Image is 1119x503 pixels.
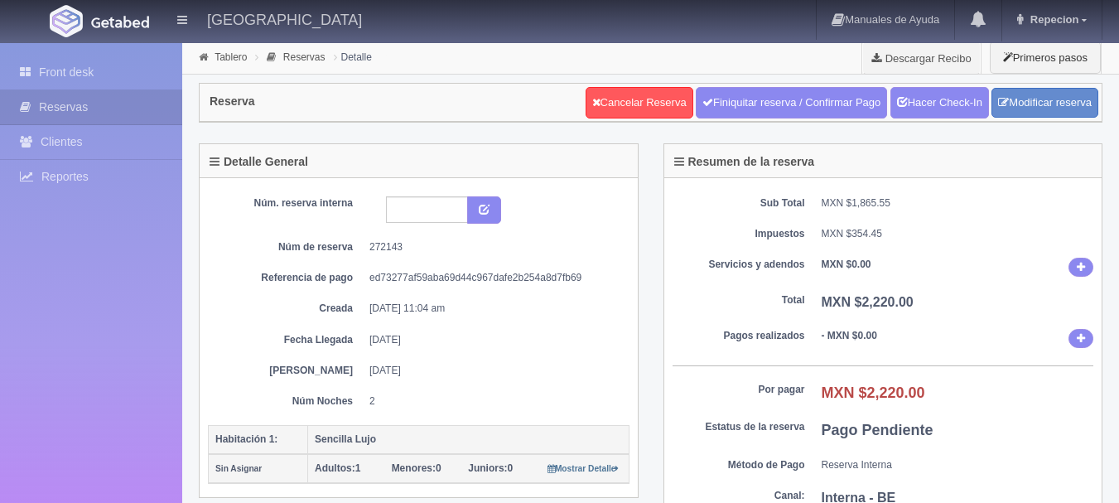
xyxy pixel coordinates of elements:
[673,383,805,397] dt: Por pagar
[220,333,353,347] dt: Fecha Llegada
[50,5,83,37] img: Getabed
[586,87,693,118] a: Cancelar Reserva
[369,302,617,316] dd: [DATE] 11:04 am
[673,227,805,241] dt: Impuestos
[1026,13,1079,26] span: Repecion
[673,458,805,472] dt: Método de Pago
[220,240,353,254] dt: Núm de reserva
[220,302,353,316] dt: Creada
[822,330,877,341] b: - MXN $0.00
[91,16,149,28] img: Getabed
[862,41,981,75] a: Descargar Recibo
[330,49,376,65] li: Detalle
[822,259,871,270] b: MXN $0.00
[308,425,629,454] th: Sencilla Lujo
[822,422,933,438] b: Pago Pendiente
[822,295,914,309] b: MXN $2,220.00
[220,364,353,378] dt: [PERSON_NAME]
[468,462,513,474] span: 0
[673,420,805,434] dt: Estatus de la reserva
[991,88,1098,118] a: Modificar reserva
[673,329,805,343] dt: Pagos realizados
[315,462,355,474] strong: Adultos:
[369,394,617,409] dd: 2
[392,462,441,474] span: 0
[215,51,247,63] a: Tablero
[215,464,262,473] small: Sin Asignar
[822,227,1094,241] dd: MXN $354.45
[822,196,1094,210] dd: MXN $1,865.55
[220,394,353,409] dt: Núm Noches
[990,41,1101,74] button: Primeros pasos
[220,271,353,285] dt: Referencia de pago
[547,464,620,473] small: Mostrar Detalle
[468,462,507,474] strong: Juniors:
[210,156,308,168] h4: Detalle General
[673,489,805,503] dt: Canal:
[890,87,989,118] a: Hacer Check-In
[369,333,617,347] dd: [DATE]
[220,196,353,210] dt: Núm. reserva interna
[547,462,620,474] a: Mostrar Detalle
[673,258,805,272] dt: Servicios y adendos
[315,462,360,474] span: 1
[673,293,805,307] dt: Total
[215,433,277,445] b: Habitación 1:
[822,458,1094,472] dd: Reserva Interna
[207,8,362,29] h4: [GEOGRAPHIC_DATA]
[283,51,326,63] a: Reservas
[210,95,255,108] h4: Reserva
[392,462,436,474] strong: Menores:
[673,196,805,210] dt: Sub Total
[674,156,815,168] h4: Resumen de la reserva
[369,240,617,254] dd: 272143
[696,87,887,118] a: Finiquitar reserva / Confirmar Pago
[822,385,925,401] b: MXN $2,220.00
[369,364,617,378] dd: [DATE]
[369,271,617,285] dd: ed73277af59aba69d44c967dafe2b254a8d7fb69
